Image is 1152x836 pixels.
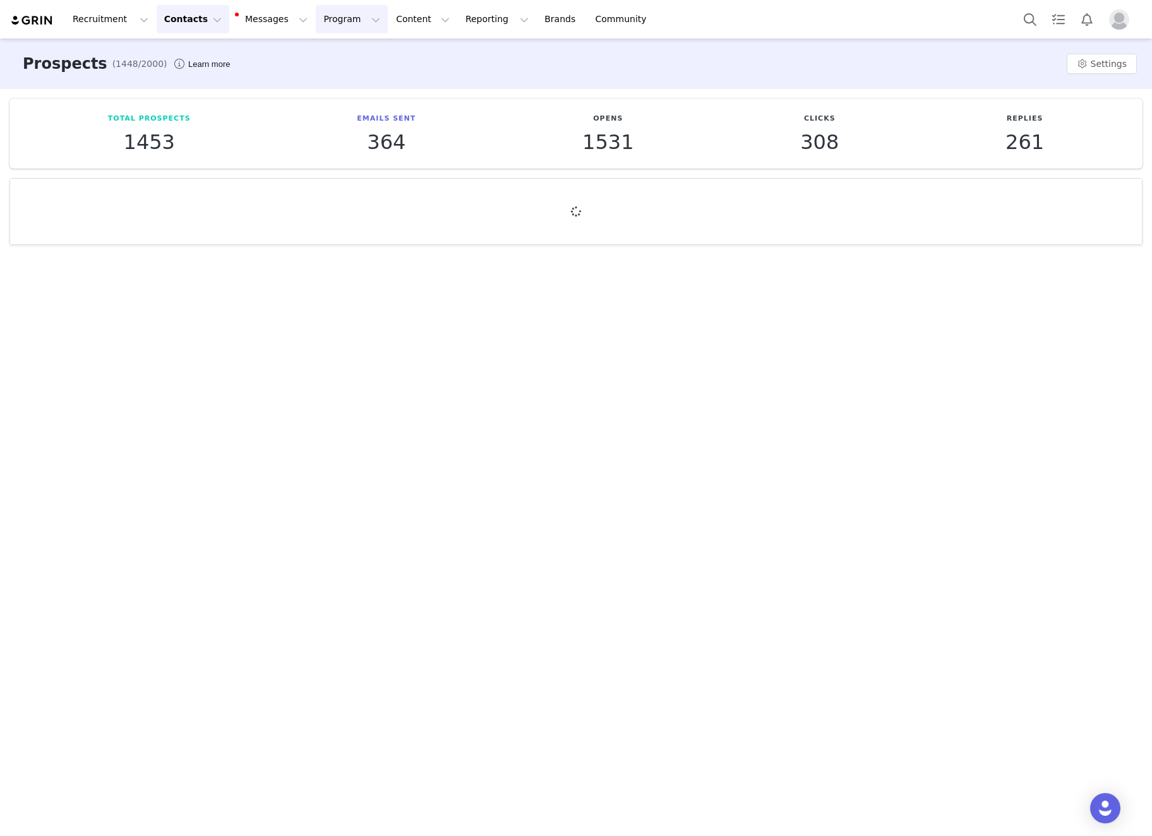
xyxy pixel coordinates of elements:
[1005,131,1044,153] p: 261
[458,5,536,33] button: Reporting
[1067,54,1137,74] button: Settings
[230,5,315,33] button: Messages
[582,114,633,124] p: Opens
[23,52,107,75] h3: Prospects
[582,131,633,153] p: 1531
[800,131,839,153] p: 308
[108,114,191,124] p: Total Prospects
[10,15,54,27] img: grin logo
[65,5,156,33] button: Recruitment
[357,114,416,124] p: Emails Sent
[112,57,167,71] span: (1448/2000)
[1016,5,1044,33] button: Search
[588,5,660,33] a: Community
[1005,114,1044,124] p: Replies
[537,5,587,33] a: Brands
[1073,5,1101,33] button: Notifications
[186,58,232,71] div: Tooltip anchor
[388,5,457,33] button: Content
[800,114,839,124] p: Clicks
[1090,793,1120,823] div: Open Intercom Messenger
[1109,9,1129,30] img: placeholder-profile.jpg
[316,5,388,33] button: Program
[357,131,416,153] p: 364
[157,5,229,33] button: Contacts
[1045,5,1072,33] a: Tasks
[1101,9,1142,30] button: Profile
[108,131,191,153] p: 1453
